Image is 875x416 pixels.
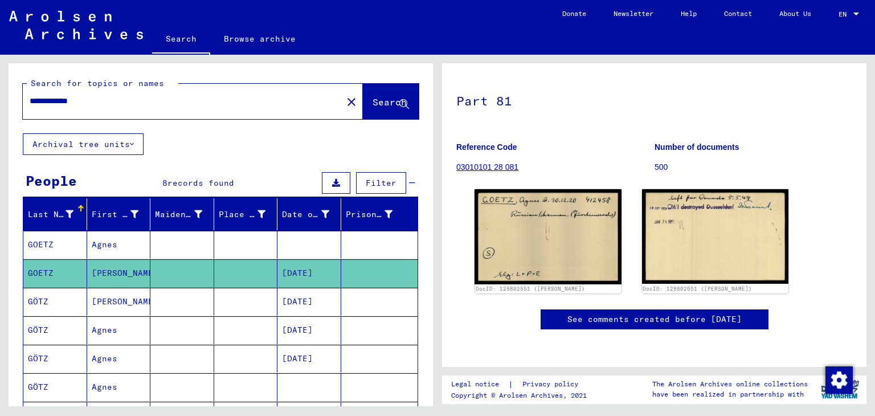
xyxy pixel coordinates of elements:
[23,231,87,259] mat-cell: GOETZ
[356,172,406,194] button: Filter
[23,198,87,230] mat-header-cell: Last Name
[652,389,808,399] p: have been realized in partnership with
[345,95,358,109] mat-icon: close
[282,209,329,221] div: Date of Birth
[451,390,592,401] p: Copyright © Arolsen Archives, 2021
[819,375,861,403] img: yv_logo.png
[87,345,151,373] mat-cell: Agnes
[219,209,266,221] div: Place of Birth
[513,378,592,390] a: Privacy policy
[155,209,202,221] div: Maiden Name
[87,288,151,316] mat-cell: [PERSON_NAME]
[26,170,77,191] div: People
[277,316,341,344] mat-cell: [DATE]
[456,162,518,172] a: 03010101 28 081
[23,259,87,287] mat-cell: GOETZ
[282,205,344,223] div: Date of Birth
[219,205,280,223] div: Place of Birth
[87,373,151,401] mat-cell: Agnes
[87,198,151,230] mat-header-cell: First Name
[346,205,407,223] div: Prisoner #
[277,345,341,373] mat-cell: [DATE]
[277,288,341,316] mat-cell: [DATE]
[150,198,214,230] mat-header-cell: Maiden Name
[363,84,419,119] button: Search
[475,189,622,284] img: 001.jpg
[92,205,153,223] div: First Name
[28,209,73,221] div: Last Name
[655,161,852,173] p: 500
[152,25,210,55] a: Search
[23,345,87,373] mat-cell: GÖTZ
[643,286,752,292] a: DocID: 129802551 ([PERSON_NAME])
[87,231,151,259] mat-cell: Agnes
[839,10,851,18] span: EN
[340,90,363,113] button: Clear
[167,178,234,188] span: records found
[23,133,144,155] button: Archival tree units
[652,379,808,389] p: The Arolsen Archives online collections
[346,209,393,221] div: Prisoner #
[23,316,87,344] mat-cell: GÖTZ
[155,205,216,223] div: Maiden Name
[28,205,88,223] div: Last Name
[825,366,853,394] img: Change consent
[451,378,592,390] div: |
[162,178,167,188] span: 8
[366,178,396,188] span: Filter
[277,198,341,230] mat-header-cell: Date of Birth
[214,198,278,230] mat-header-cell: Place of Birth
[567,313,742,325] a: See comments created before [DATE]
[456,142,517,152] b: Reference Code
[92,209,139,221] div: First Name
[655,142,739,152] b: Number of documents
[476,286,585,292] a: DocID: 129802551 ([PERSON_NAME])
[87,316,151,344] mat-cell: Agnes
[642,189,789,284] img: 002.jpg
[31,78,164,88] mat-label: Search for topics or names
[9,11,143,39] img: Arolsen_neg.svg
[87,259,151,287] mat-cell: [PERSON_NAME]
[23,373,87,401] mat-cell: GÖTZ
[277,259,341,287] mat-cell: [DATE]
[456,75,852,125] h1: Part 81
[210,25,309,52] a: Browse archive
[341,198,418,230] mat-header-cell: Prisoner #
[23,288,87,316] mat-cell: GÖTZ
[373,96,407,108] span: Search
[451,378,508,390] a: Legal notice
